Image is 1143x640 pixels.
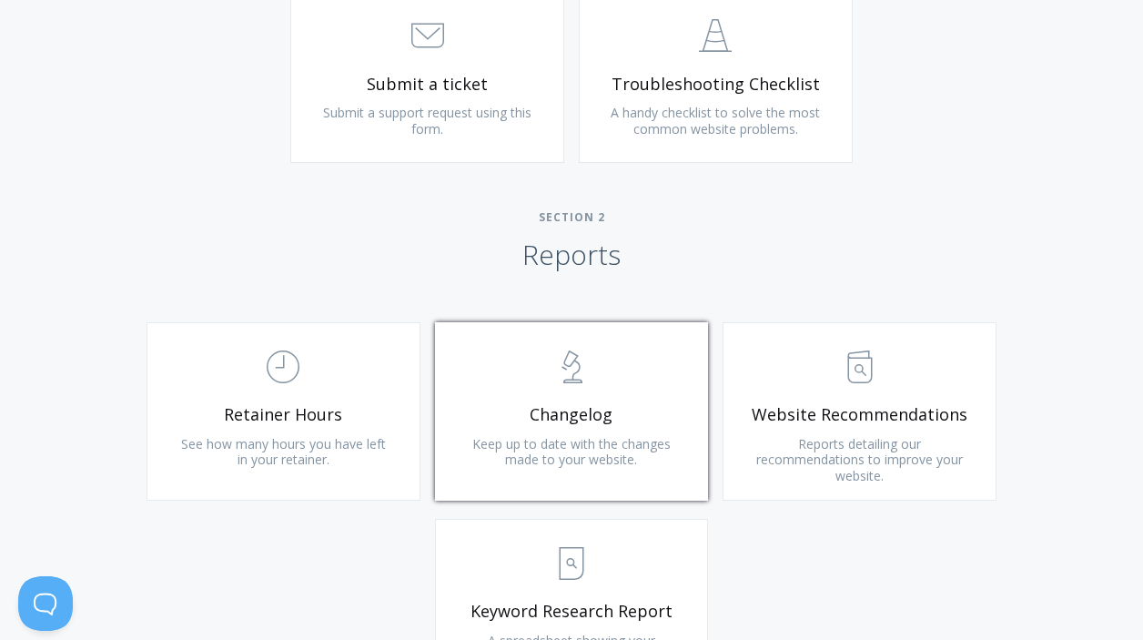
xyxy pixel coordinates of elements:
span: Retainer Hours [175,404,392,425]
span: A handy checklist to solve the most common website problems. [611,104,820,137]
span: Website Recommendations [751,404,968,425]
span: Troubleshooting Checklist [607,74,824,95]
span: Keep up to date with the changes made to your website. [472,435,671,469]
iframe: Toggle Customer Support [18,576,73,631]
span: Keyword Research Report [463,601,681,622]
a: Website Recommendations Reports detailing our recommendations to improve your website. [723,322,996,501]
span: Submit a support request using this form. [323,104,531,137]
a: Changelog Keep up to date with the changes made to your website. [435,322,709,501]
span: Reports detailing our recommendations to improve your website. [756,435,963,484]
span: See how many hours you have left in your retainer. [181,435,386,469]
a: Retainer Hours See how many hours you have left in your retainer. [147,322,420,501]
span: Changelog [463,404,681,425]
span: Submit a ticket [319,74,536,95]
